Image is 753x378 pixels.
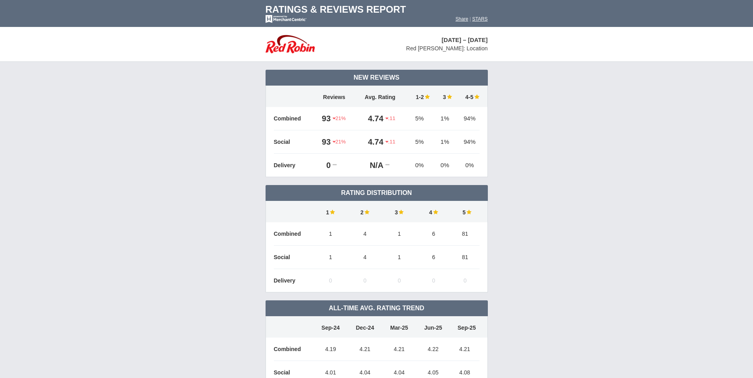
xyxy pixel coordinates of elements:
img: mc-powered-by-logo-white-103.png [266,15,306,23]
span: 0 [363,277,366,284]
td: 5 [451,201,480,222]
td: 0% [405,154,434,177]
td: Jun-25 [416,316,450,338]
td: 5% [405,130,434,154]
span: 0 [329,277,332,284]
img: star-full-15.png [474,94,480,99]
td: 81 [451,222,480,246]
td: 6 [416,246,451,269]
img: star-full-15.png [364,209,370,215]
td: 1-2 [405,86,434,107]
td: 4.21 [382,338,416,361]
td: 0 [314,154,333,177]
td: 4.74 [355,130,385,154]
td: Reviews [314,86,355,107]
td: 6 [416,222,451,246]
td: N/A [355,154,385,177]
td: 1 [382,246,417,269]
td: 1 [382,222,417,246]
td: 4-5 [456,86,480,107]
td: 94% [456,130,480,154]
span: 0 [432,277,435,284]
img: star-full-15.png [424,94,430,99]
td: 2 [348,201,382,222]
img: stars-red-robbin-logo-50.png [266,35,315,53]
span: .11 [385,138,395,145]
td: 94% [456,107,480,130]
td: Combined [274,107,314,130]
img: star-full-15.png [329,209,335,215]
td: 4 [416,201,451,222]
span: .11 [385,115,395,122]
img: star-full-15.png [398,209,404,215]
td: 1% [434,130,456,154]
td: 3 [382,201,417,222]
td: 1 [314,246,348,269]
td: Dec-24 [348,316,382,338]
td: Delivery [274,154,314,177]
td: 4.19 [314,338,348,361]
span: 21% [333,115,346,122]
td: 1 [314,222,348,246]
td: Social [274,246,314,269]
td: 1% [434,107,456,130]
td: Mar-25 [382,316,416,338]
a: STARS [472,16,487,22]
span: 0 [398,277,401,284]
td: New Reviews [266,70,488,86]
td: Combined [274,222,314,246]
img: star-full-15.png [446,94,452,99]
td: Sep-24 [314,316,348,338]
span: Red [PERSON_NAME]: Location [406,45,487,52]
td: 5% [405,107,434,130]
span: | [470,16,471,22]
td: 93 [314,130,333,154]
td: Social [274,130,314,154]
img: star-full-15.png [466,209,472,215]
td: Combined [274,338,314,361]
span: 21% [333,138,346,145]
span: 0 [464,277,467,284]
td: 0% [434,154,456,177]
img: star-full-15.png [432,209,438,215]
span: [DATE] – [DATE] [441,36,487,43]
td: 81 [451,246,480,269]
a: Share [456,16,468,22]
td: Avg. Rating [355,86,405,107]
td: 4.22 [416,338,450,361]
td: 4 [348,222,382,246]
td: Sep-25 [450,316,480,338]
td: Delivery [274,269,314,292]
td: 4.74 [355,107,385,130]
td: 3 [434,86,456,107]
td: 4 [348,246,382,269]
td: 0% [456,154,480,177]
td: Rating Distribution [266,185,488,201]
td: 4.21 [450,338,480,361]
td: 1 [314,201,348,222]
td: 4.21 [348,338,382,361]
td: 93 [314,107,333,130]
td: All-Time Avg. Rating Trend [266,300,488,316]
